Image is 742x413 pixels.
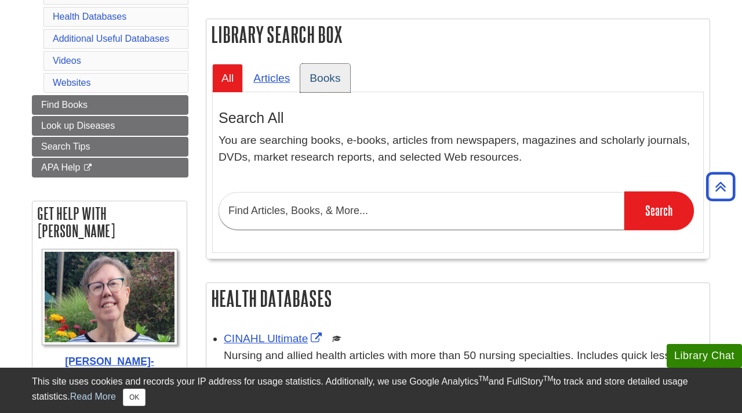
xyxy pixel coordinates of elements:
a: Link opens in new window [224,332,325,345]
div: This site uses cookies and records your IP address for usage statistics. Additionally, we use Goo... [32,375,710,406]
input: Find Articles, Books, & More... [219,192,624,230]
button: Library Chat [667,344,742,368]
img: Profile Photo [42,249,177,346]
a: Look up Diseases [32,116,188,136]
a: All [212,64,243,92]
sup: TM [478,375,488,383]
span: Look up Diseases [41,121,115,131]
span: Find Books [41,100,88,110]
a: Profile Photo [PERSON_NAME]-[PERSON_NAME] [38,249,181,385]
a: Search Tips [32,137,188,157]
h2: Library Search Box [206,19,710,50]
i: This link opens in a new window [83,164,93,172]
span: APA Help [41,162,80,172]
input: Search [624,191,694,230]
a: Videos [53,56,81,66]
a: Back to Top [702,179,739,194]
span: Search Tips [41,142,90,151]
p: You are searching books, e-books, articles from newspapers, magazines and scholarly journals, DVD... [219,132,697,166]
a: Websites [53,78,91,88]
h3: Search All [219,110,697,126]
button: Close [123,389,146,406]
a: Books [300,64,350,92]
div: [PERSON_NAME]-[PERSON_NAME] [38,354,181,385]
h2: Get help with [PERSON_NAME] [32,201,187,243]
a: Read More [70,392,116,401]
img: Scholarly or Peer Reviewed [332,334,341,343]
h2: Health Databases [206,283,710,314]
a: Health Databases [53,12,126,21]
a: Find Books [32,95,188,115]
p: Nursing and allied health articles with more than 50 nursing specialties. Includes quick lessons,... [224,347,704,381]
sup: TM [543,375,553,383]
a: Articles [244,64,299,92]
a: Additional Useful Databases [53,34,169,44]
a: APA Help [32,158,188,177]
